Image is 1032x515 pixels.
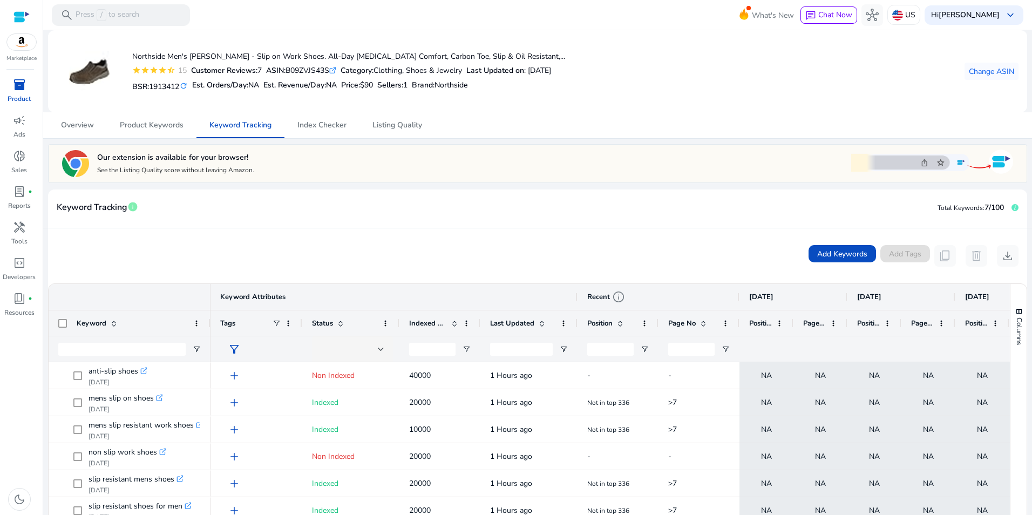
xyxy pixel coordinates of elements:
span: 1 [403,80,408,90]
h5: Est. Revenue/Day: [263,81,337,90]
button: Open Filter Menu [462,345,471,354]
span: NA [977,364,988,387]
span: fiber_manual_record [28,189,32,194]
p: Sales [11,165,27,175]
p: Resources [4,308,35,317]
b: Customer Reviews: [191,65,257,76]
span: code_blocks [13,256,26,269]
b: [PERSON_NAME] [939,10,1000,20]
span: NA [923,418,934,441]
span: non slip work shoes [89,445,157,460]
button: Open Filter Menu [721,345,730,354]
span: dark_mode [13,493,26,506]
span: anti-slip shoes [89,364,138,379]
span: 1 Hours ago [490,424,532,435]
span: slip resistant mens shoes [89,472,174,487]
span: Brand [412,80,433,90]
span: >7 [668,424,677,435]
span: campaign [13,114,26,127]
p: Marketplace [6,55,37,63]
p: Reports [8,201,31,211]
span: [DATE] [965,292,989,302]
span: Not in top 336 [587,506,629,515]
span: What's New [752,6,794,25]
button: Open Filter Menu [559,345,568,354]
span: NA [815,472,826,494]
span: NA [761,364,772,387]
button: Add Keywords [809,245,876,262]
span: - [668,451,671,462]
span: 20000 [409,478,431,489]
span: info [127,201,138,212]
span: mens slip resistant work shoes [89,418,194,433]
span: keyboard_arrow_down [1004,9,1017,22]
b: ASIN: [266,65,286,76]
span: NA [869,472,880,494]
span: NA [761,418,772,441]
span: NA [923,445,934,467]
span: mens slip on shoes [89,391,154,406]
span: Index Checker [297,121,347,129]
p: [DATE] [89,486,183,494]
span: hub [866,9,879,22]
span: Indexed [312,397,338,408]
span: slip resistant shoes for men [89,499,182,514]
span: Non Indexed [312,451,355,462]
b: Category: [341,65,374,76]
span: add [228,396,241,409]
span: download [1001,249,1014,262]
span: NA [923,364,934,387]
span: 1 Hours ago [490,478,532,489]
span: Position [749,319,772,328]
img: amazon.svg [7,34,36,50]
span: Page No [803,319,826,328]
h5: Sellers: [377,81,408,90]
span: 1 Hours ago [490,451,532,462]
input: Indexed Products Filter Input [409,343,456,356]
span: info [612,290,625,303]
span: $90 [360,80,373,90]
span: Indexed Products [409,319,447,328]
span: Keyword [77,319,106,328]
span: NA [923,472,934,494]
span: donut_small [13,150,26,162]
span: 10000 [409,424,431,435]
span: NA [869,445,880,467]
p: Tools [11,236,28,246]
mat-icon: star_half [167,66,175,74]
span: - [587,451,590,462]
span: Change ASIN [969,66,1014,77]
p: [DATE] [89,459,166,467]
span: NA [761,445,772,467]
span: NA [761,472,772,494]
span: Position [857,319,880,328]
span: NA [761,391,772,414]
div: Clothing, Shoes & Jewelry [341,65,462,76]
span: NA [977,418,988,441]
span: [DATE] [749,292,773,302]
b: Last Updated on [466,65,524,76]
span: 40000 [409,370,431,381]
span: 1 Hours ago [490,370,532,381]
p: US [905,5,915,24]
img: 31xJ9etzF2L._AC_US40_.jpg [69,51,110,92]
span: NA [326,80,337,90]
input: Keyword Filter Input [58,343,186,356]
span: Columns [1014,317,1024,345]
span: handyman [13,221,26,234]
span: search [60,9,73,22]
h4: Northside Men's [PERSON_NAME] - Slip on Work Shoes. All-Day [MEDICAL_DATA] Comfort, Carbon Toe, S... [132,52,565,62]
span: book_4 [13,292,26,305]
p: Press to search [76,9,139,21]
span: Listing Quality [372,121,422,129]
span: Indexed [312,424,338,435]
span: 1913412 [149,82,179,92]
span: add [228,369,241,382]
mat-icon: star [141,66,150,74]
p: [DATE] [89,432,200,441]
span: Last Updated [490,319,534,328]
span: Add Keywords [817,248,867,260]
button: chatChat Now [800,6,857,24]
span: Position [587,319,613,328]
button: hub [861,4,883,26]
